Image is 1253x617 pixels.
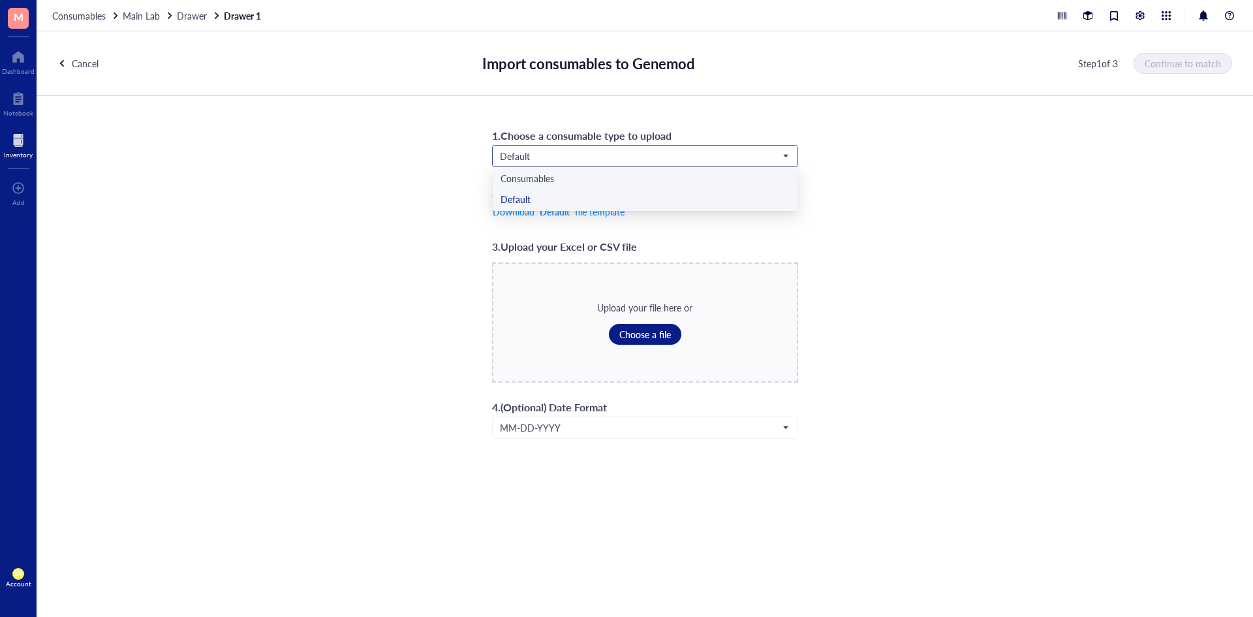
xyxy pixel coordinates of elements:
[14,8,23,25] span: M
[177,10,221,22] a: Drawer
[123,9,160,22] span: Main Lab
[52,9,106,22] span: Consumables
[482,52,694,74] div: Import consumables to Genemod
[597,300,692,315] div: Upload your file here or
[492,183,798,201] div: 2 . Format your data based on the template
[619,329,671,340] span: Choose a file
[224,10,264,22] a: Drawer 1
[177,9,207,22] span: Drawer
[609,324,681,345] button: Choose a file
[540,206,570,217] b: Default
[493,169,797,190] div: Consumables
[500,422,788,434] span: MM-DD-YYYY
[4,130,33,159] a: Inventory
[492,238,798,256] div: 3 . Upload your Excel or CSV file
[3,109,33,117] div: Notebook
[52,10,120,22] a: Consumables
[2,46,35,75] a: Dashboard
[493,190,797,211] div: Default
[2,67,35,75] div: Dashboard
[6,580,31,588] div: Account
[500,150,788,162] span: Default
[493,206,534,217] span: Download
[575,206,625,217] span: file template
[72,56,99,71] div: Cancel
[3,88,33,117] a: Notebook
[1134,53,1232,74] button: Continue to match
[12,198,25,206] div: Add
[1078,56,1118,71] div: Step 1 of 3
[15,571,22,577] span: EN
[4,151,33,159] div: Inventory
[492,201,625,222] button: DownloadDefaultfile template
[123,10,174,22] a: Main Lab
[492,398,798,417] div: 4 . (Optional) Date Format
[501,172,790,187] div: Consumables
[492,127,798,145] div: 1 . Choose a consumable type to upload
[501,193,790,208] div: Default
